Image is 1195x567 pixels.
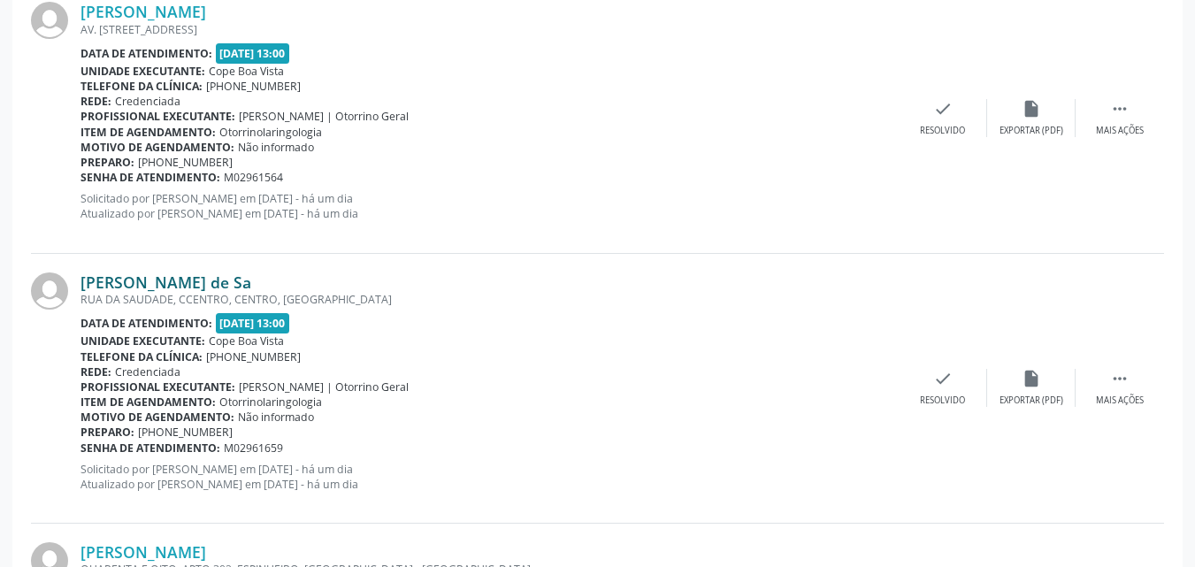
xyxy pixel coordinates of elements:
[209,333,284,349] span: Cope Boa Vista
[80,333,205,349] b: Unidade executante:
[138,425,233,440] span: [PHONE_NUMBER]
[80,155,134,170] b: Preparo:
[80,79,203,94] b: Telefone da clínica:
[224,441,283,456] span: M02961659
[80,272,251,292] a: [PERSON_NAME] de Sa
[80,191,899,221] p: Solicitado por [PERSON_NAME] em [DATE] - há um dia Atualizado por [PERSON_NAME] em [DATE] - há um...
[219,125,322,140] span: Otorrinolaringologia
[1000,125,1063,137] div: Exportar (PDF)
[219,395,322,410] span: Otorrinolaringologia
[238,140,314,155] span: Não informado
[1096,395,1144,407] div: Mais ações
[1110,99,1130,119] i: 
[1110,369,1130,388] i: 
[80,542,206,562] a: [PERSON_NAME]
[80,379,235,395] b: Profissional executante:
[80,125,216,140] b: Item de agendamento:
[80,140,234,155] b: Motivo de agendamento:
[1022,369,1041,388] i: insert_drive_file
[933,99,953,119] i: check
[80,462,899,492] p: Solicitado por [PERSON_NAME] em [DATE] - há um dia Atualizado por [PERSON_NAME] em [DATE] - há um...
[80,410,234,425] b: Motivo de agendamento:
[239,109,409,124] span: [PERSON_NAME] | Otorrino Geral
[80,395,216,410] b: Item de agendamento:
[216,43,290,64] span: [DATE] 13:00
[31,2,68,39] img: img
[80,349,203,364] b: Telefone da clínica:
[138,155,233,170] span: [PHONE_NUMBER]
[80,170,220,185] b: Senha de atendimento:
[80,2,206,21] a: [PERSON_NAME]
[209,64,284,79] span: Cope Boa Vista
[238,410,314,425] span: Não informado
[80,364,111,379] b: Rede:
[216,313,290,333] span: [DATE] 13:00
[80,316,212,331] b: Data de atendimento:
[1096,125,1144,137] div: Mais ações
[1022,99,1041,119] i: insert_drive_file
[80,292,899,307] div: RUA DA SAUDADE, CCENTRO, CENTRO, [GEOGRAPHIC_DATA]
[80,109,235,124] b: Profissional executante:
[80,441,220,456] b: Senha de atendimento:
[80,22,899,37] div: AV. [STREET_ADDRESS]
[1000,395,1063,407] div: Exportar (PDF)
[115,364,180,379] span: Credenciada
[80,64,205,79] b: Unidade executante:
[224,170,283,185] span: M02961564
[206,79,301,94] span: [PHONE_NUMBER]
[920,395,965,407] div: Resolvido
[933,369,953,388] i: check
[80,46,212,61] b: Data de atendimento:
[80,425,134,440] b: Preparo:
[239,379,409,395] span: [PERSON_NAME] | Otorrino Geral
[920,125,965,137] div: Resolvido
[206,349,301,364] span: [PHONE_NUMBER]
[80,94,111,109] b: Rede:
[31,272,68,310] img: img
[115,94,180,109] span: Credenciada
